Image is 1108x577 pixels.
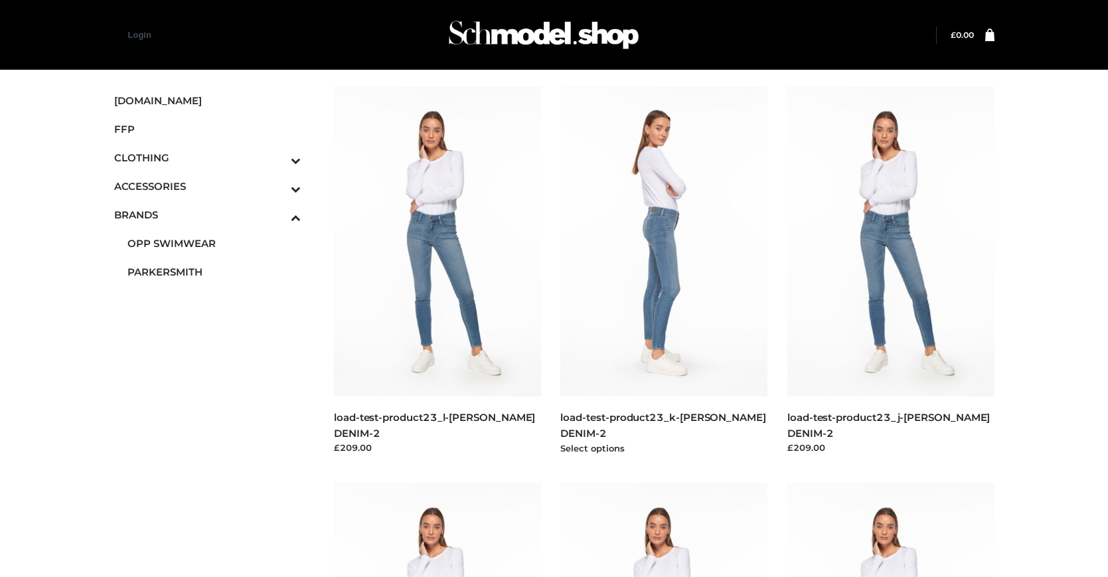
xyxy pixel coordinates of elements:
[114,179,301,194] span: ACCESSORIES
[254,201,301,229] button: Toggle Submenu
[114,115,301,143] a: FFP
[127,264,301,280] span: PARKERSMITH
[951,30,956,40] span: £
[951,30,974,40] bdi: 0.00
[114,86,301,115] a: [DOMAIN_NAME]
[787,411,990,439] a: load-test-product23_j-[PERSON_NAME] DENIM-2
[254,143,301,172] button: Toggle Submenu
[334,411,535,439] a: load-test-product23_l-[PERSON_NAME] DENIM-2
[560,411,765,439] a: load-test-product23_k-[PERSON_NAME] DENIM-2
[127,229,301,258] a: OPP SWIMWEAR
[114,207,301,222] span: BRANDS
[127,236,301,251] span: OPP SWIMWEAR
[334,441,541,454] div: £209.00
[951,30,974,40] a: £0.00
[787,441,994,454] div: £209.00
[128,30,151,40] a: Login
[444,9,643,61] img: Schmodel Admin 964
[114,93,301,108] span: [DOMAIN_NAME]
[127,258,301,286] a: PARKERSMITH
[254,172,301,201] button: Toggle Submenu
[114,172,301,201] a: ACCESSORIESToggle Submenu
[114,143,301,172] a: CLOTHINGToggle Submenu
[114,150,301,165] span: CLOTHING
[114,201,301,229] a: BRANDSToggle Submenu
[560,443,625,453] a: Select options
[114,122,301,137] span: FFP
